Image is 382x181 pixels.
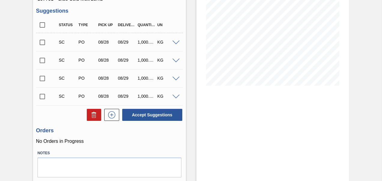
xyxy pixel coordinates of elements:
button: Accept Suggestions [122,109,182,121]
div: 1,000.000 [136,40,157,44]
div: Purchase order [77,94,98,99]
p: No Orders in Progress [36,139,183,144]
div: 08/28/2025 [97,94,118,99]
div: 08/29/2025 [117,94,138,99]
div: KG [156,94,177,99]
div: Suggestion Created [57,94,78,99]
div: 1,000.000 [136,76,157,81]
div: KG [156,76,177,81]
div: Suggestion Created [57,76,78,81]
div: Suggestion Created [57,58,78,63]
div: Pick up [97,23,118,27]
div: Delete Suggestions [84,109,101,121]
h3: Orders [36,127,183,134]
div: Delivery [117,23,138,27]
div: KG [156,40,177,44]
div: Purchase order [77,58,98,63]
div: Suggestion Created [57,40,78,44]
div: UN [156,23,177,27]
div: 08/29/2025 [117,58,138,63]
div: Status [57,23,78,27]
div: Accept Suggestions [119,108,183,121]
div: Type [77,23,98,27]
div: New suggestion [101,109,119,121]
div: 1,000.000 [136,94,157,99]
div: Purchase order [77,40,98,44]
div: 08/28/2025 [97,58,118,63]
div: 08/28/2025 [97,76,118,81]
div: 08/29/2025 [117,76,138,81]
div: Quantity [136,23,157,27]
div: 08/28/2025 [97,40,118,44]
div: Purchase order [77,76,98,81]
div: 08/29/2025 [117,40,138,44]
div: KG [156,58,177,63]
label: Notes [38,149,181,158]
h3: Suggestions [36,8,183,14]
div: 1,000.000 [136,58,157,63]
